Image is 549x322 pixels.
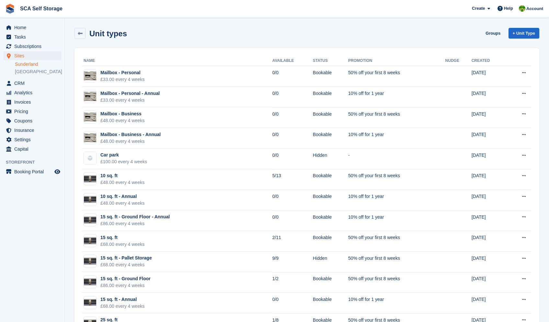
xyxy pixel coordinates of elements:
[100,110,144,117] div: Mailbox - Business
[100,179,144,186] div: £48.00 every 4 weeks
[272,107,313,128] td: 0/0
[348,210,445,231] td: 10% off for 1 year
[84,258,96,265] img: 15%20SQ.FT.jpg
[472,190,506,211] td: [DATE]
[348,66,445,87] td: 50% off your first 8 weeks
[348,56,445,66] th: Promotion
[84,133,96,143] img: Unknown-4.jpeg
[313,190,348,211] td: Bookable
[313,66,348,87] td: Bookable
[3,135,61,144] a: menu
[348,272,445,293] td: 50% off your first 8 weeks
[272,293,313,314] td: 0/0
[348,128,445,149] td: 10% off for 1 year
[313,231,348,252] td: Bookable
[483,28,503,39] a: Groups
[472,128,506,149] td: [DATE]
[84,216,96,224] img: 15%20SQ.FT.jpg
[84,196,96,203] img: 15%20SQ.FT.jpg
[84,92,96,101] img: Unknown-4.jpeg
[472,169,506,190] td: [DATE]
[100,76,144,83] div: £33.00 every 4 weeks
[14,116,53,125] span: Coupons
[313,107,348,128] td: Bookable
[272,56,313,66] th: Available
[272,66,313,87] td: 0/0
[100,117,144,124] div: £48.00 every 4 weeks
[272,169,313,190] td: 5/13
[472,252,506,272] td: [DATE]
[472,66,506,87] td: [DATE]
[272,128,313,149] td: 0/0
[3,144,61,154] a: menu
[15,61,61,67] a: Sunderland
[84,152,96,164] img: blank-unit-type-icon-ffbac7b88ba66c5e286b0e438baccc4b9c83835d4c34f86887a83fc20ec27e7b.svg
[3,126,61,135] a: menu
[272,231,313,252] td: 2/11
[3,51,61,60] a: menu
[348,252,445,272] td: 50% off your first 8 weeks
[348,190,445,211] td: 10% off for 1 year
[313,293,348,314] td: Bookable
[348,293,445,314] td: 10% off for 1 year
[84,175,96,182] img: 15%20SQ.FT.jpg
[14,126,53,135] span: Insurance
[3,107,61,116] a: menu
[313,252,348,272] td: Hidden
[3,116,61,125] a: menu
[89,29,127,38] h2: Unit types
[100,97,160,104] div: £33.00 every 4 weeks
[313,128,348,149] td: Bookable
[445,56,472,66] th: Nudge
[472,5,485,12] span: Create
[3,42,61,51] a: menu
[14,167,53,176] span: Booking Portal
[348,87,445,108] td: 10% off for 1 year
[348,107,445,128] td: 50% off your first 8 weeks
[82,56,272,66] th: Name
[100,296,144,303] div: 15 sq. ft - Annual
[313,56,348,66] th: Status
[100,213,170,220] div: 15 sq. ft - Ground Floor - Annual
[14,88,53,97] span: Analytics
[313,169,348,190] td: Bookable
[272,87,313,108] td: 0/0
[526,6,543,12] span: Account
[3,167,61,176] a: menu
[348,231,445,252] td: 50% off your first 8 weeks
[14,23,53,32] span: Home
[472,107,506,128] td: [DATE]
[272,190,313,211] td: 0/0
[519,5,525,12] img: Sam Chapman
[14,144,53,154] span: Capital
[100,241,144,248] div: £68.00 every 4 weeks
[100,261,152,268] div: £68.00 every 4 weeks
[3,23,61,32] a: menu
[509,28,539,39] a: + Unit Type
[3,98,61,107] a: menu
[100,69,144,76] div: Mailbox - Personal
[17,3,65,14] a: SCA Self Storage
[472,231,506,252] td: [DATE]
[14,79,53,88] span: CRM
[348,169,445,190] td: 50% off your first 8 weeks
[313,272,348,293] td: Bookable
[100,158,147,165] div: £100.00 every 4 weeks
[14,42,53,51] span: Subscriptions
[100,282,151,289] div: £86.00 every 4 weeks
[272,272,313,293] td: 1/2
[84,112,96,122] img: Unknown-4.jpeg
[100,220,170,227] div: £86.00 every 4 weeks
[100,255,152,261] div: 15 sq. ft - Pallet Storage
[272,149,313,169] td: 0/0
[472,293,506,314] td: [DATE]
[84,237,96,244] img: 15%20SQ.FT.jpg
[313,149,348,169] td: Hidden
[53,168,61,176] a: Preview store
[14,51,53,60] span: Sites
[84,299,96,306] img: 15%20SQ.FT.jpg
[3,88,61,97] a: menu
[100,138,161,145] div: £48.00 every 4 weeks
[14,107,53,116] span: Pricing
[15,69,61,75] a: [GEOGRAPHIC_DATA]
